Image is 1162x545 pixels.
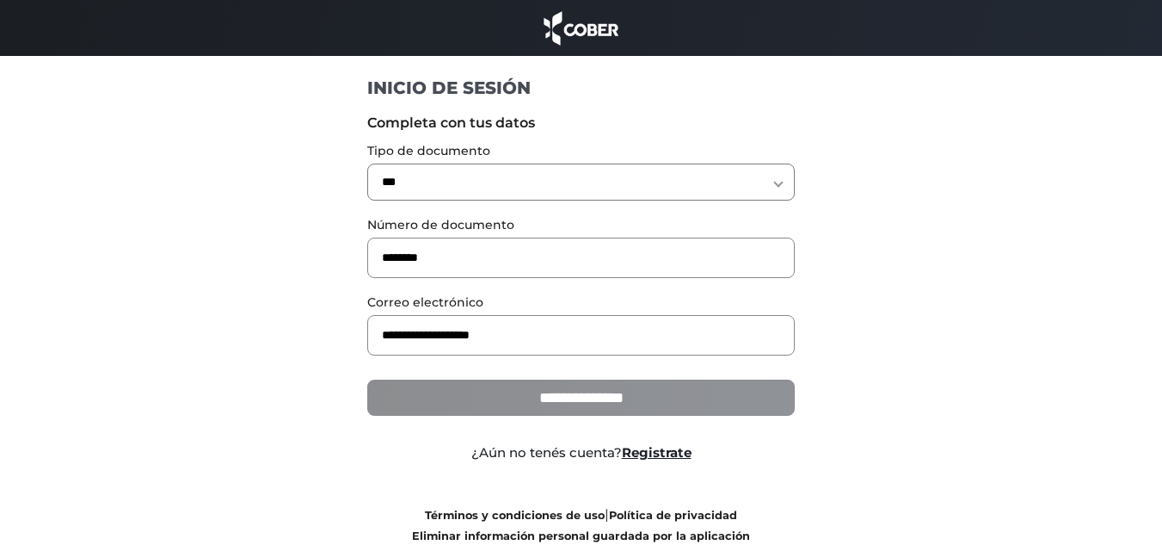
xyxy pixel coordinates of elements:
[367,77,795,99] h1: INICIO DE SESIÓN
[622,444,692,461] a: Registrate
[609,509,737,522] a: Política de privacidad
[367,142,795,160] label: Tipo de documento
[425,509,605,522] a: Términos y condiciones de uso
[539,9,624,47] img: cober_marca.png
[367,113,795,133] label: Completa con tus datos
[412,530,750,542] a: Eliminar información personal guardada por la aplicación
[354,443,808,463] div: ¿Aún no tenés cuenta?
[367,216,795,234] label: Número de documento
[367,294,795,312] label: Correo electrónico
